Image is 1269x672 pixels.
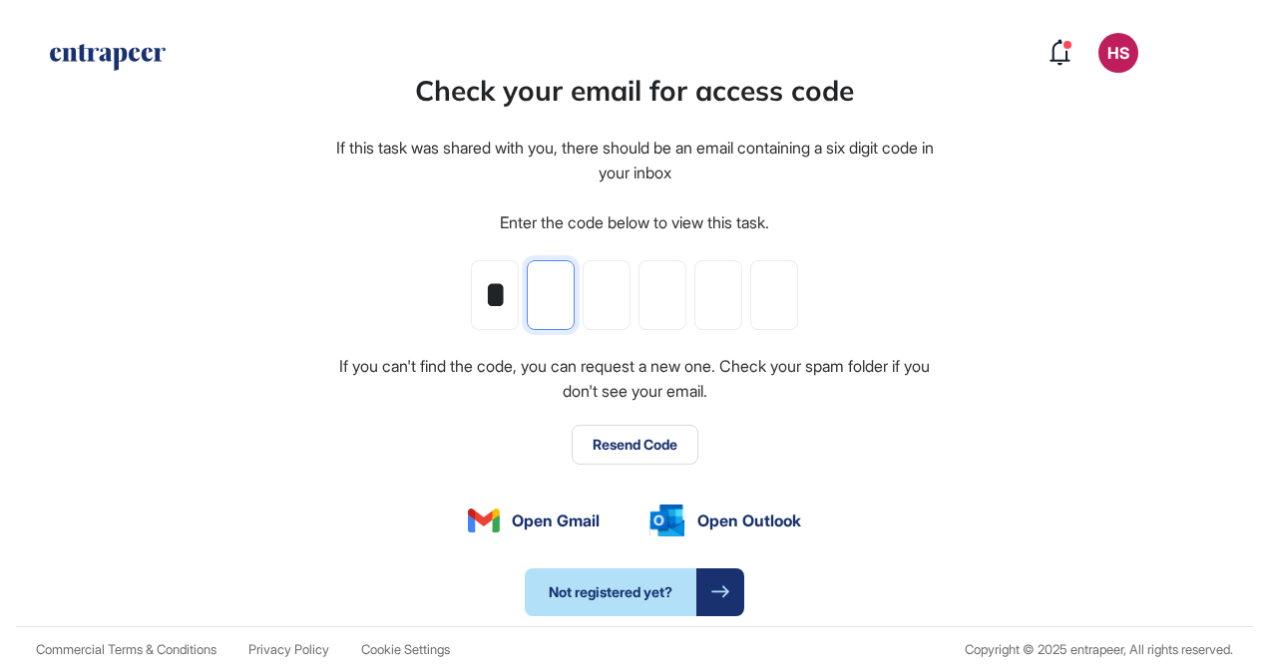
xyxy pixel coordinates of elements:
[525,568,744,616] a: Not registered yet?
[468,508,600,532] a: Open Gmail
[965,642,1233,657] div: Copyright © 2025 entrapeer, All rights reserved.
[512,508,600,532] span: Open Gmail
[649,504,801,536] a: Open Outlook
[36,642,216,657] a: Commercial Terms & Conditions
[48,44,168,78] a: entrapeer-logo
[361,642,450,657] a: Cookie Settings
[697,508,801,532] span: Open Outlook
[333,354,936,405] div: If you can't find the code, you can request a new one. Check your spam folder if you don't see yo...
[525,568,696,616] span: Not registered yet?
[361,641,450,657] span: Cookie Settings
[500,210,769,236] div: Enter the code below to view this task.
[1098,33,1138,73] button: HS
[572,425,698,465] button: Resend Code
[248,642,329,657] a: Privacy Policy
[333,136,936,186] div: If this task was shared with you, there should be an email containing a six digit code in your inbox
